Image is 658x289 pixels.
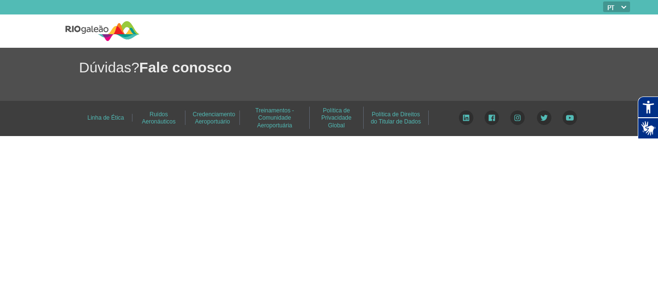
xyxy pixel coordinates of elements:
[371,108,421,128] a: Política de Direitos do Titular de Dados
[79,57,658,77] h1: Dúvidas?
[563,110,577,125] img: YouTube
[638,96,658,139] div: Plugin de acessibilidade da Hand Talk.
[255,104,294,132] a: Treinamentos - Comunidade Aeroportuária
[510,110,525,125] img: Instagram
[321,104,352,132] a: Política de Privacidade Global
[459,110,474,125] img: LinkedIn
[485,110,499,125] img: Facebook
[139,59,232,75] span: Fale conosco
[142,108,175,128] a: Ruídos Aeronáuticos
[638,96,658,118] button: Abrir recursos assistivos.
[537,110,552,125] img: Twitter
[638,118,658,139] button: Abrir tradutor de língua de sinais.
[87,111,124,124] a: Linha de Ética
[193,108,235,128] a: Credenciamento Aeroportuário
